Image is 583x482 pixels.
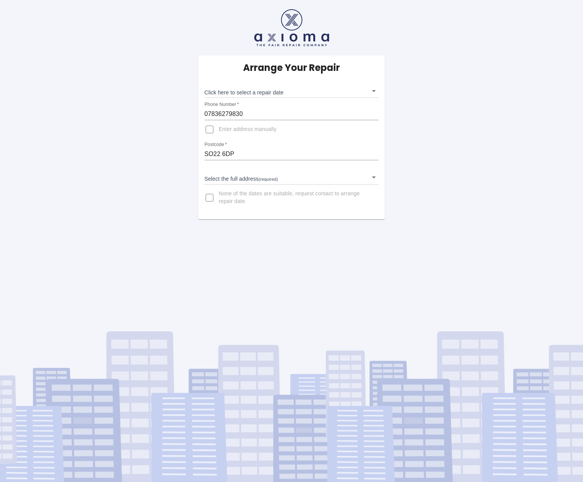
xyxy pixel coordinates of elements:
h5: Arrange Your Repair [243,62,340,74]
span: None of the dates are suitable, request contact to arrange repair date. [219,190,373,205]
img: axioma [254,9,329,46]
span: Enter address manually [219,126,277,133]
label: Phone Number [204,101,239,108]
label: Postcode [204,141,227,148]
